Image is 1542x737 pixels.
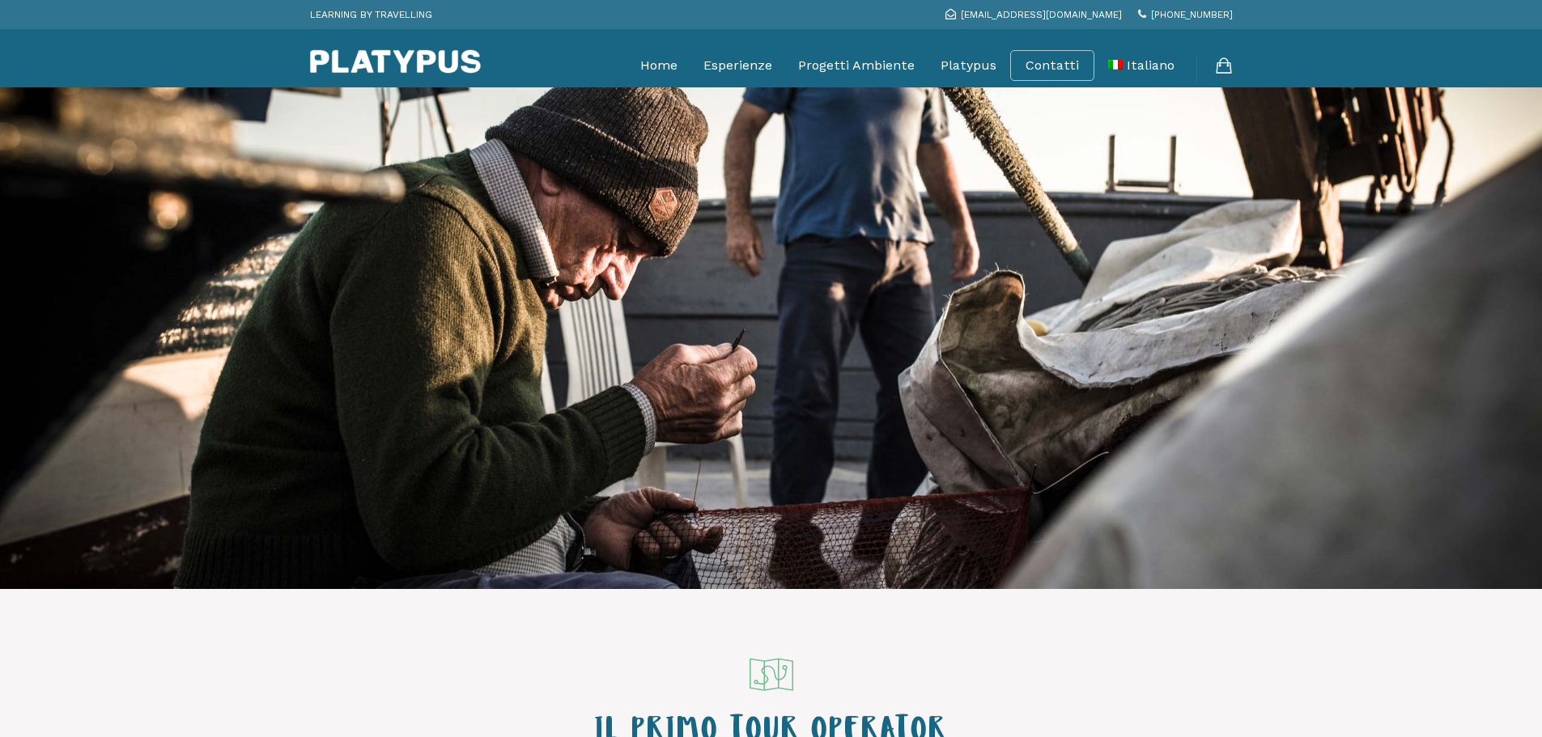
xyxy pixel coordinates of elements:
span: [EMAIL_ADDRESS][DOMAIN_NAME] [961,9,1122,20]
a: [PHONE_NUMBER] [1138,9,1233,20]
a: [EMAIL_ADDRESS][DOMAIN_NAME] [945,9,1122,20]
a: Home [640,45,678,86]
a: Platypus [941,45,996,86]
span: [PHONE_NUMBER] [1151,9,1233,20]
p: LEARNING BY TRAVELLING [310,4,432,25]
img: Platypus [310,49,481,74]
a: Progetti Ambiente [798,45,915,86]
a: Italiano [1108,45,1175,86]
span: Italiano [1127,57,1175,73]
a: Contatti [1026,57,1079,74]
a: Esperienze [703,45,772,86]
